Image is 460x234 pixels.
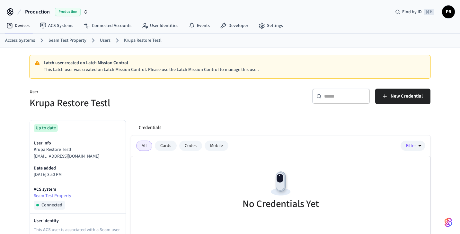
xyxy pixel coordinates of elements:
button: Credentials [134,120,166,135]
p: User [30,89,226,97]
div: Cards [155,141,177,151]
p: [EMAIL_ADDRESS][DOMAIN_NAME] [34,153,122,160]
p: User Info [34,140,122,146]
span: ⌘ K [424,9,434,15]
a: Connected Accounts [78,20,137,31]
p: This Latch user was created on Latch Mission Control. Please use the Latch Mission Control to man... [44,66,425,73]
p: [DATE] 3:50 PM [34,171,122,178]
img: Devices Empty State [266,169,295,198]
a: Seam Test Property [34,193,122,199]
button: PB [442,5,455,18]
button: Filter [401,141,425,151]
img: SeamLogoGradient.69752ec5.svg [445,217,452,228]
div: Up to date [34,124,58,132]
a: Developer [215,20,253,31]
h5: No Credentials Yet [243,197,319,211]
span: PB [443,6,454,18]
p: Krupa Restore Testl [34,146,122,153]
div: Mobile [205,141,228,151]
a: Access Systems [5,37,35,44]
a: Users [100,37,111,44]
a: User Identities [137,20,183,31]
span: Production [25,8,50,16]
a: ACS Systems [35,20,78,31]
button: New Credential [375,89,430,104]
p: Date added [34,165,122,171]
a: Settings [253,20,288,31]
span: Production [55,8,81,16]
div: All [136,141,152,151]
div: Find by ID⌘ K [390,6,439,18]
a: Devices [1,20,35,31]
h5: Krupa Restore Testl [30,97,226,110]
a: Krupa Restore Testl [124,37,162,44]
span: New Credential [391,92,423,100]
div: Codes [179,141,202,151]
p: User identity [34,218,122,224]
span: Connected [41,202,62,208]
p: ACS system [34,186,122,193]
span: Find by ID [402,9,422,15]
p: Latch user created on Latch Mission Control [44,60,425,66]
a: Events [183,20,215,31]
a: Seam Test Property [49,37,86,44]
